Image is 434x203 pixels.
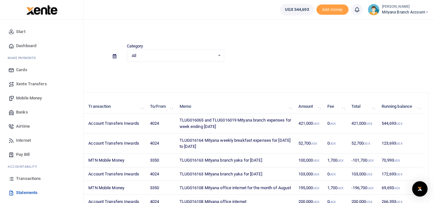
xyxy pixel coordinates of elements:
[16,81,47,87] span: Xente Transfers
[368,4,429,15] a: profile-user [PERSON_NAME] Mityana Branch Account
[146,154,176,167] td: 3350
[348,167,378,181] td: 103,000
[366,173,372,176] small: UGX
[280,4,314,15] a: UGX 544,693
[5,186,78,200] a: Statements
[5,105,78,119] a: Banks
[368,186,374,190] small: UGX
[5,148,78,162] a: Pay Bill
[285,6,309,13] span: UGX 544,693
[394,186,400,190] small: UGX
[146,167,176,181] td: 4024
[295,154,324,167] td: 100,000
[11,55,36,60] span: ake Payments
[5,53,78,63] li: M
[324,114,348,133] td: 0
[378,114,424,133] td: 544,693
[16,175,41,182] span: Transactions
[324,181,348,195] td: 1,700
[313,122,319,125] small: UGX
[5,25,78,39] a: Start
[176,154,295,167] td: TLUG016163 Mityana branch yaka for [DATE]
[295,167,324,181] td: 103,000
[295,114,324,133] td: 421,000
[176,133,295,153] td: TLUG016164 Mityana weekly breakfast expenses for [DATE] to [DATE]
[5,172,78,186] a: Transactions
[368,159,374,162] small: UGX
[412,181,428,197] div: Open Intercom Messenger
[382,4,429,10] small: [PERSON_NAME]
[330,173,336,176] small: UGX
[337,186,343,190] small: UGX
[146,114,176,133] td: 4024
[330,122,336,125] small: UGX
[348,114,378,133] td: 421,000
[378,154,424,167] td: 70,993
[394,159,400,162] small: UGX
[311,142,317,145] small: UGX
[13,164,37,169] span: countability
[348,181,378,195] td: -196,700
[324,167,348,181] td: 0
[176,114,295,133] td: TLUG016065 and TLUG016019 Mityana branch expenses for week ending [DATE]
[85,133,146,153] td: Account Transfers Inwards
[295,181,324,195] td: 195,000
[16,151,30,158] span: Pay Bill
[176,181,295,195] td: TLUG016108 Mityana office internet for the month of August
[396,173,402,176] small: UGX
[85,181,146,195] td: MTN Mobile Money
[378,181,424,195] td: 69,693
[364,142,370,145] small: UGX
[24,28,429,35] h4: Statements
[85,167,146,181] td: Account Transfers Inwards
[146,181,176,195] td: 3350
[16,67,27,73] span: Cards
[16,123,30,130] span: Airtime
[324,133,348,153] td: 0
[176,167,295,181] td: TLUG016163 Mityana branch yaka for [DATE]
[366,122,372,125] small: UGX
[396,142,402,145] small: UGX
[396,122,402,125] small: UGX
[378,133,424,153] td: 123,693
[146,133,176,153] td: 4024
[324,100,348,114] th: Fee: activate to sort column ascending
[324,154,348,167] td: 1,700
[16,29,25,35] span: Start
[85,154,146,167] td: MTN Mobile Money
[85,114,146,133] td: Account Transfers Inwards
[24,70,429,76] p: Download
[26,7,58,12] a: logo-small logo-large logo-large
[348,100,378,114] th: Total: activate to sort column ascending
[5,39,78,53] a: Dashboard
[313,159,319,162] small: UGX
[16,95,42,101] span: Mobile Money
[337,159,343,162] small: UGX
[278,4,316,15] li: Wallet ballance
[316,7,349,12] a: Add money
[26,5,58,15] img: logo-large
[316,4,349,15] li: Toup your wallet
[5,119,78,133] a: Airtime
[146,100,176,114] th: To/From: activate to sort column ascending
[16,137,31,144] span: Internet
[378,100,424,114] th: Running balance: activate to sort column ascending
[5,63,78,77] a: Cards
[16,190,38,196] span: Statements
[348,133,378,153] td: 52,700
[378,167,424,181] td: 172,693
[313,186,319,190] small: UGX
[5,133,78,148] a: Internet
[313,173,319,176] small: UGX
[5,162,78,172] li: Ac
[5,91,78,105] a: Mobile Money
[85,100,146,114] th: Transaction: activate to sort column ascending
[348,154,378,167] td: -101,700
[132,53,215,59] span: All
[368,4,379,15] img: profile-user
[5,77,78,91] a: Xente Transfers
[316,4,349,15] span: Add money
[16,109,28,115] span: Banks
[382,9,429,15] span: Mityana Branch Account
[295,100,324,114] th: Amount: activate to sort column ascending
